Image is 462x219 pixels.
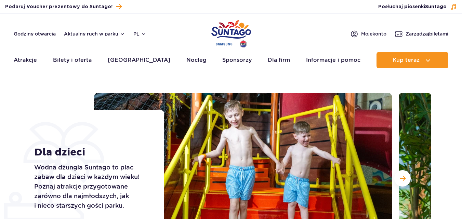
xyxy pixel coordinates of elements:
button: Kup teraz [377,52,448,68]
a: Podaruj Voucher prezentowy do Suntago! [5,2,122,11]
a: Informacje i pomoc [306,52,360,68]
span: Podaruj Voucher prezentowy do Suntago! [5,3,113,10]
span: Moje konto [361,30,386,37]
button: Aktualny ruch w parku [64,31,125,37]
button: pl [133,30,146,37]
h1: Dla dzieci [34,146,149,159]
a: Dla firm [268,52,290,68]
a: Zarządzajbiletami [395,30,448,38]
button: Posłuchaj piosenkiSuntago [378,3,457,10]
span: Kup teraz [393,57,420,63]
span: Posłuchaj piosenki [378,3,447,10]
a: Mojekonto [350,30,386,38]
p: Wodna dżungla Suntago to plac zabaw dla dzieci w każdym wieku! Poznaj atrakcje przygotowane zarów... [34,163,149,210]
span: Suntago [425,4,447,9]
a: Sponsorzy [222,52,252,68]
a: Nocleg [186,52,207,68]
a: Bilety i oferta [53,52,92,68]
button: Następny slajd [394,170,411,187]
a: Park of Poland [211,17,251,49]
a: [GEOGRAPHIC_DATA] [108,52,170,68]
a: Atrakcje [14,52,37,68]
span: Zarządzaj biletami [406,30,448,37]
a: Godziny otwarcia [14,30,56,37]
